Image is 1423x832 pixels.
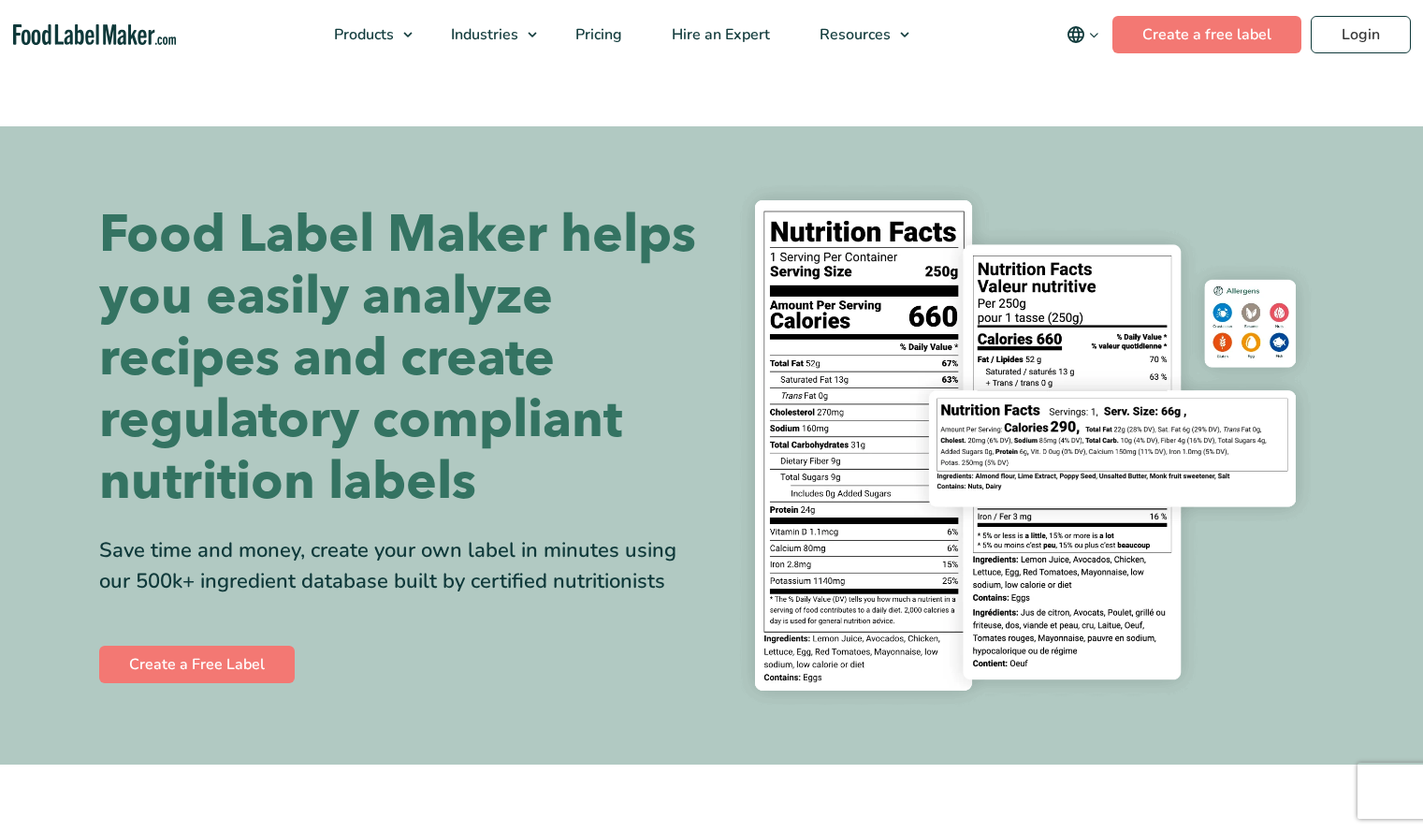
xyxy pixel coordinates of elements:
[666,24,772,45] span: Hire an Expert
[99,646,295,683] a: Create a Free Label
[814,24,893,45] span: Resources
[328,24,396,45] span: Products
[1112,16,1301,53] a: Create a free label
[445,24,520,45] span: Industries
[99,535,698,597] div: Save time and money, create your own label in minutes using our 500k+ ingredient database built b...
[1311,16,1411,53] a: Login
[570,24,624,45] span: Pricing
[99,204,698,513] h1: Food Label Maker helps you easily analyze recipes and create regulatory compliant nutrition labels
